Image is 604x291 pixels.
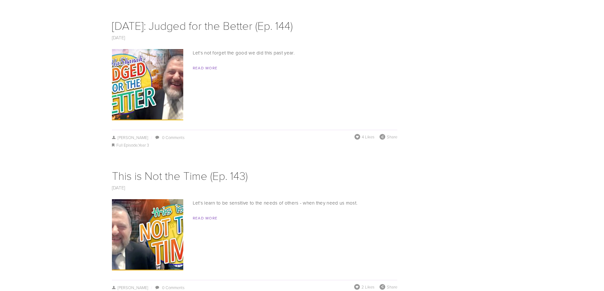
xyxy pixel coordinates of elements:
div: Share [380,134,397,140]
a: Read More [193,215,218,221]
div: , [112,142,397,149]
a: [PERSON_NAME] [112,285,148,290]
p: Let's not forget the good we did this past year. [112,49,397,57]
a: Full Episode [116,142,138,148]
span: 4 Likes [362,134,374,140]
span: 2 Likes [361,284,374,290]
a: Year 3 [138,142,149,148]
span: / [148,285,154,290]
a: Read More [193,65,218,71]
a: 0 Comments [162,285,185,290]
a: This is Not the Time (Ep. 143) [112,168,248,183]
p: Let's learn to be sensitive to the needs of others - when they need us most. [112,199,397,207]
img: Rosh Hashanah: Judged for the Better (Ep. 144) [84,49,211,120]
div: Share [380,284,397,290]
a: 0 Comments [162,135,185,140]
a: [PERSON_NAME] [112,135,148,140]
span: / [148,135,154,140]
img: This is Not the Time (Ep. 143) [84,199,211,270]
a: [DATE] [112,184,125,191]
a: [DATE]: Judged for the Better (Ep. 144) [112,17,293,33]
a: [DATE] [112,34,125,41]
